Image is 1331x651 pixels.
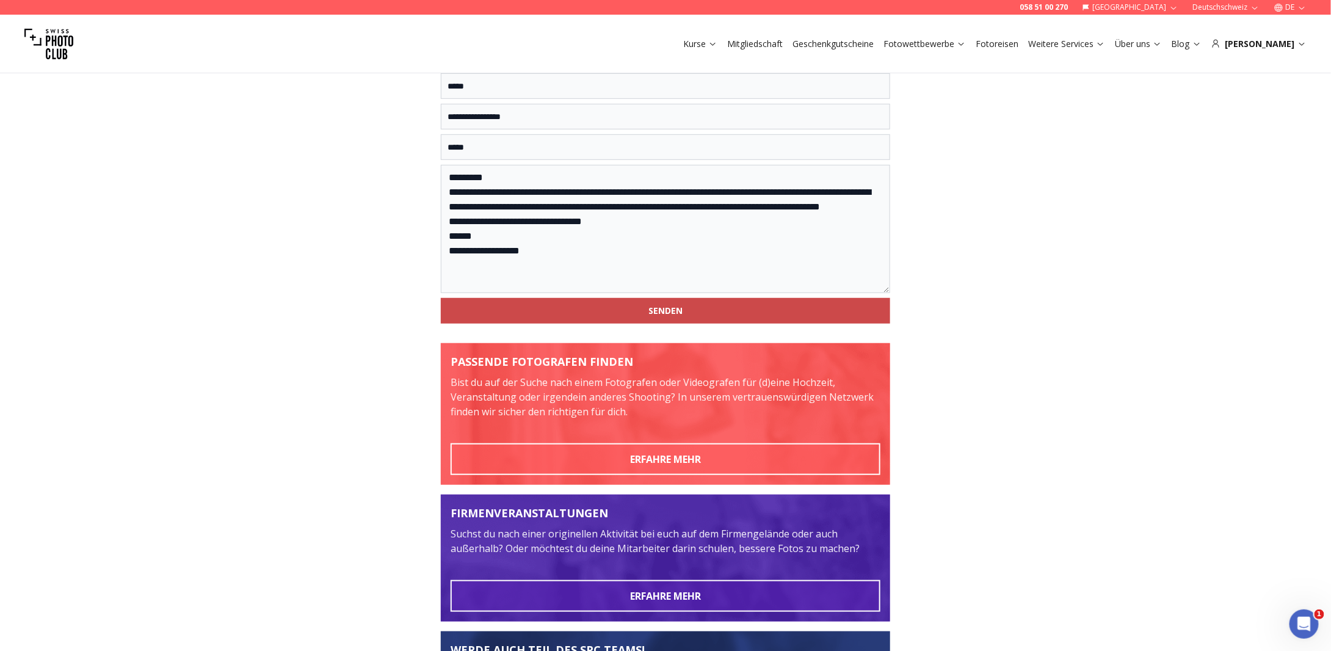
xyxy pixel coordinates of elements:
a: Über uns [1115,38,1162,50]
a: Meet the teamPASSENDE FOTOGRAFEN FINDENBist du auf der Suche nach einem Fotografen oder Videograf... [441,343,890,485]
a: Kurse [683,38,717,50]
span: 1 [1315,609,1324,619]
button: Geschenkgutscheine [788,35,879,53]
button: ERFAHRE MEHR [451,580,880,612]
a: Fotoreisen [976,38,1018,50]
b: SENDEN [648,305,683,317]
div: FIRMENVERANSTALTUNGEN [451,504,880,522]
iframe: Intercom live chat [1289,609,1319,639]
a: Meet the teamFIRMENVERANSTALTUNGENSuchst du nach einer originellen Aktivität bei euch auf dem Fir... [441,495,890,622]
span: Bist du auf der Suche nach einem Fotografen oder Videografen für (d)eine Hochzeit, Veranstaltung ... [451,376,874,418]
button: Mitgliedschaft [722,35,788,53]
button: SENDEN [441,298,890,324]
a: Fotowettbewerbe [883,38,966,50]
a: 058 51 00 270 [1020,2,1068,12]
a: Blog [1172,38,1202,50]
span: Suchst du nach einer originellen Aktivität bei euch auf dem Firmengelände oder auch außerhalb? Od... [451,527,860,555]
button: Fotoreisen [971,35,1023,53]
a: Weitere Services [1028,38,1105,50]
img: Meet the team [441,495,890,622]
img: Meet the team [441,343,890,485]
a: Geschenkgutscheine [792,38,874,50]
button: Kurse [678,35,722,53]
button: Fotowettbewerbe [879,35,971,53]
div: [PERSON_NAME] [1211,38,1307,50]
button: Über uns [1110,35,1167,53]
a: Mitgliedschaft [727,38,783,50]
button: ERFAHRE MEHR [451,443,880,475]
button: Blog [1167,35,1206,53]
button: Weitere Services [1023,35,1110,53]
div: PASSENDE FOTOGRAFEN FINDEN [451,353,880,370]
img: Swiss photo club [24,20,73,68]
